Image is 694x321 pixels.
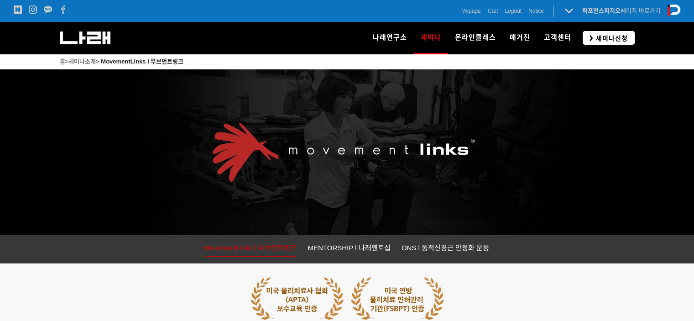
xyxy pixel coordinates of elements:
a: 매거진 [503,22,537,54]
span: 세미나신청 [593,34,628,43]
a: MovementLinks l 무브먼트링크 [101,58,183,65]
a: 고객센터 [537,22,578,54]
p: > > [60,57,635,67]
span: 온라인클래스 [455,33,496,42]
a: 세미나신청 [583,31,635,44]
a: MENTORSHIP l 나래멘토십 [308,242,390,256]
a: 세미나소개 [68,58,96,65]
span: 나래연구소 [373,33,407,42]
a: Logout [505,6,522,16]
a: DNS l 동적신경근 안정화 운동 [402,242,490,256]
span: 세미나 [421,30,441,45]
a: 온라인클래스 [448,22,503,54]
a: Mypage [461,6,481,16]
img: 5cb643d1b3402.png [250,277,444,320]
span: 고객센터 [544,33,571,42]
span: DNS l 동적신경근 안정화 운동 [402,244,490,252]
strong: 퍼포먼스피지오 [582,7,621,14]
a: 퍼포먼스피지오페이지 바로가기 [582,7,661,14]
a: Notice [528,6,544,16]
a: MovementLinks l 무브먼트링크 [205,242,297,257]
span: 매거진 [510,33,530,42]
a: 세미나 [414,22,448,54]
a: 나래연구소 [366,22,414,54]
span: MovementLinks l 무브먼트링크 [205,244,297,252]
span: MENTORSHIP l 나래멘토십 [308,244,390,252]
a: 홈 [60,58,65,65]
a: Cart [488,6,498,16]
